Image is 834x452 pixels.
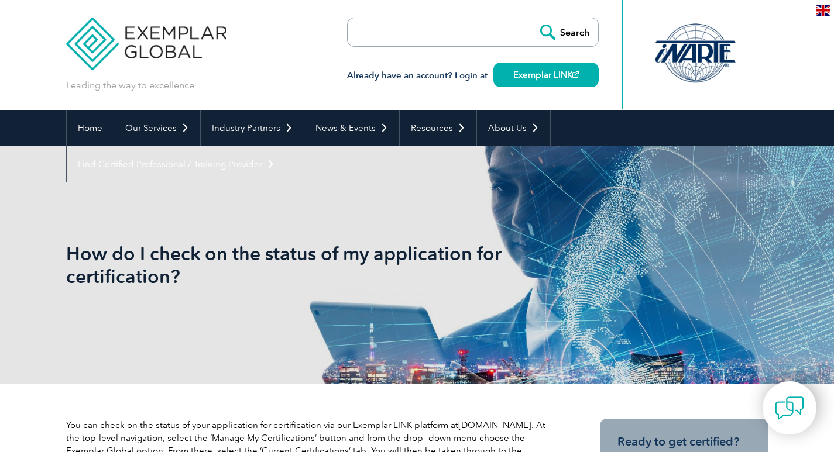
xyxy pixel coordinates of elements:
[114,110,200,146] a: Our Services
[201,110,304,146] a: Industry Partners
[458,420,531,430] a: [DOMAIN_NAME]
[67,146,286,182] a: Find Certified Professional / Training Provider
[816,5,830,16] img: en
[66,242,516,288] h1: How do I check on the status of my application for certification?
[572,71,579,78] img: open_square.png
[347,68,599,83] h3: Already have an account? Login at
[493,63,599,87] a: Exemplar LINK
[66,79,194,92] p: Leading the way to excellence
[400,110,476,146] a: Resources
[775,394,804,423] img: contact-chat.png
[617,434,751,449] h3: Ready to get certified?
[477,110,550,146] a: About Us
[534,18,598,46] input: Search
[67,110,114,146] a: Home
[304,110,399,146] a: News & Events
